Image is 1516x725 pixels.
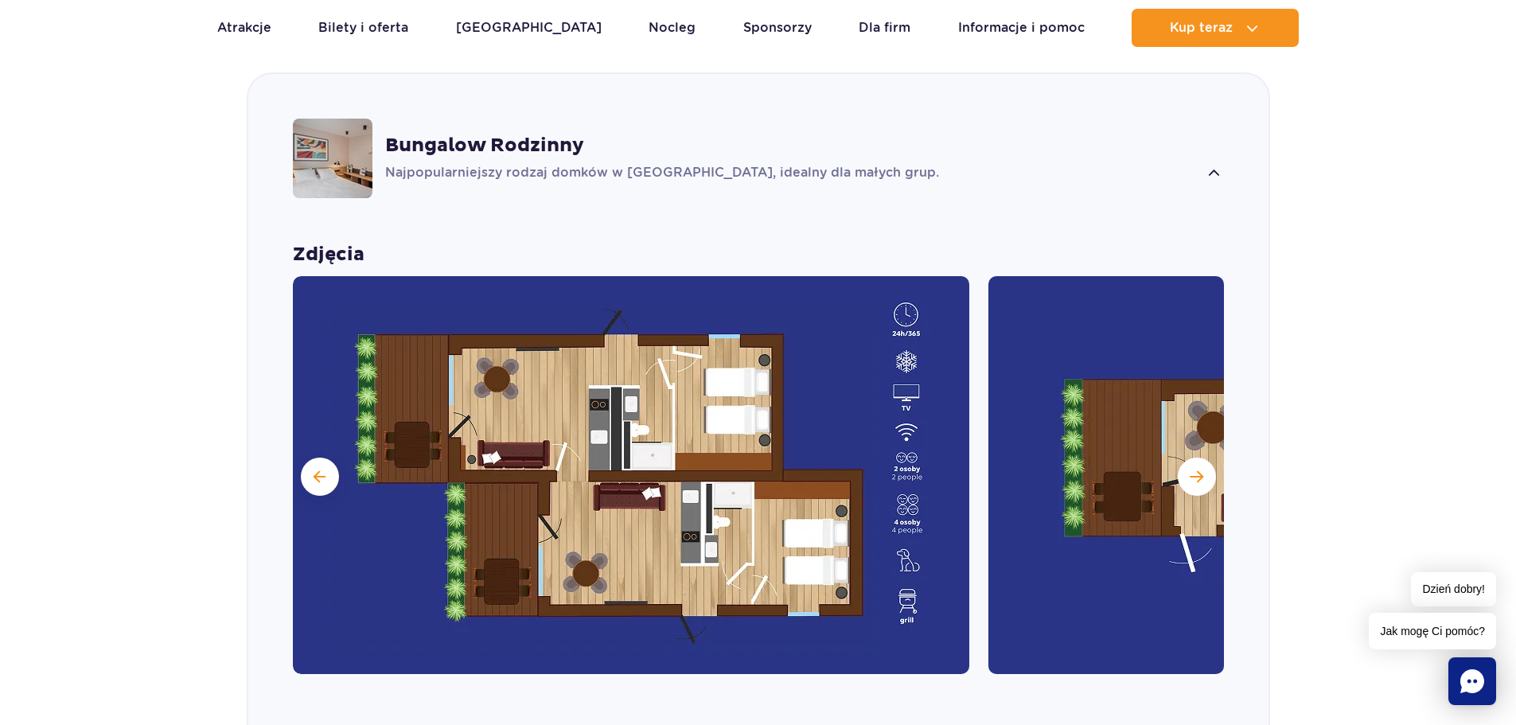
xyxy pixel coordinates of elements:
a: [GEOGRAPHIC_DATA] [456,9,602,47]
a: Bilety i oferta [318,9,408,47]
strong: Bungalow Rodzinny [385,134,584,158]
a: Informacje i pomoc [958,9,1085,47]
button: Kup teraz [1132,9,1299,47]
a: Nocleg [649,9,696,47]
span: Dzień dobry! [1411,572,1496,606]
strong: Zdjęcia [293,243,1224,267]
div: Chat [1448,657,1496,705]
a: Sponsorzy [743,9,812,47]
span: Kup teraz [1170,21,1233,35]
span: Jak mogę Ci pomóc? [1369,613,1496,649]
button: Następny slajd [1178,458,1216,496]
a: Atrakcje [217,9,271,47]
a: Dla firm [859,9,910,47]
p: Najpopularniejszy rodzaj domków w [GEOGRAPHIC_DATA], idealny dla małych grup. [385,164,1199,183]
